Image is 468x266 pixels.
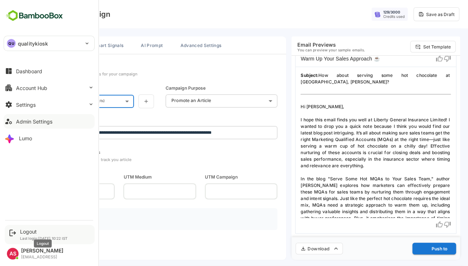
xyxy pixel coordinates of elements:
[275,176,425,248] p: In the blog "Serve Some Hot MQAs to Your Sales Team," author [PERSON_NAME] explores how marketers...
[275,103,425,110] p: Hi [PERSON_NAME],
[23,98,57,103] p: bulk-push test -1
[270,243,317,254] button: Download
[406,246,422,251] p: Push to
[4,81,95,95] button: Account Hub
[7,248,19,259] div: AS
[401,12,429,17] div: Save as Draft
[62,36,104,54] button: Smart Signals
[146,98,186,103] p: Promote an Article
[4,36,94,51] div: QUqualitykiosk
[17,71,112,77] div: Set up the fundamental details for your campaign
[275,72,425,85] p: How about serving some hot chocolate at [GEOGRAPHIC_DATA], [PERSON_NAME]?
[20,228,68,235] div: Logout
[23,10,85,19] h4: Create Campaign
[20,236,68,240] p: Last login: [DATE] 10:22 IST
[179,174,252,180] span: UTM Campaign
[98,174,170,180] span: UTM Medium
[385,41,430,52] button: Set Template
[23,220,34,226] h4: [URL]
[4,131,95,145] button: Lumo
[7,39,16,48] div: QU
[17,85,51,91] div: Target Segment
[9,8,20,20] button: Go back
[18,40,48,47] p: qualitykiosk
[275,117,425,169] p: I hope this email finds you well at Liberty General Insurance Limited! I wanted to drop you a qui...
[4,114,95,129] button: Admin Settings
[4,9,65,23] img: BambooboxFullLogoMark.5f36c76dfaba33ec1ec1367b70bb1252.svg
[21,255,63,259] div: [EMAIL_ADDRESS]
[23,212,48,218] h4: Tracking URL
[17,149,106,155] div: Campaign UTM Parameters
[272,48,340,52] p: You can preview your sample emails.
[275,73,293,78] strong: Subject:
[387,243,431,254] button: Push to
[397,44,425,50] p: Set Template
[19,135,32,141] div: Lumo
[16,85,47,91] div: Account Hub
[358,10,375,14] div: 129 / 3000
[17,63,60,69] div: Campaign Basics
[149,36,202,54] button: Advanced Settings
[17,174,89,180] span: UTM Source
[358,14,379,19] div: Credits used
[21,248,63,254] div: [PERSON_NAME]
[16,102,36,108] div: Settings
[272,42,340,48] h6: Email Previews
[4,97,95,112] button: Settings
[388,7,434,21] button: Save as Draft
[140,85,180,91] div: Campaign Purpose
[17,117,56,122] div: Content URL
[59,98,79,103] p: ( 8 contacts)
[16,68,42,74] div: Dashboard
[8,36,56,54] button: Campaign Setup
[17,157,106,162] div: Set up the UTM parameters to track you article
[110,36,143,54] button: AI Prompt
[4,64,95,78] button: Dashboard
[275,55,354,63] p: Warm Up Your Sales Approach ☕
[8,36,261,54] div: campaign tabs
[16,118,52,125] div: Admin Settings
